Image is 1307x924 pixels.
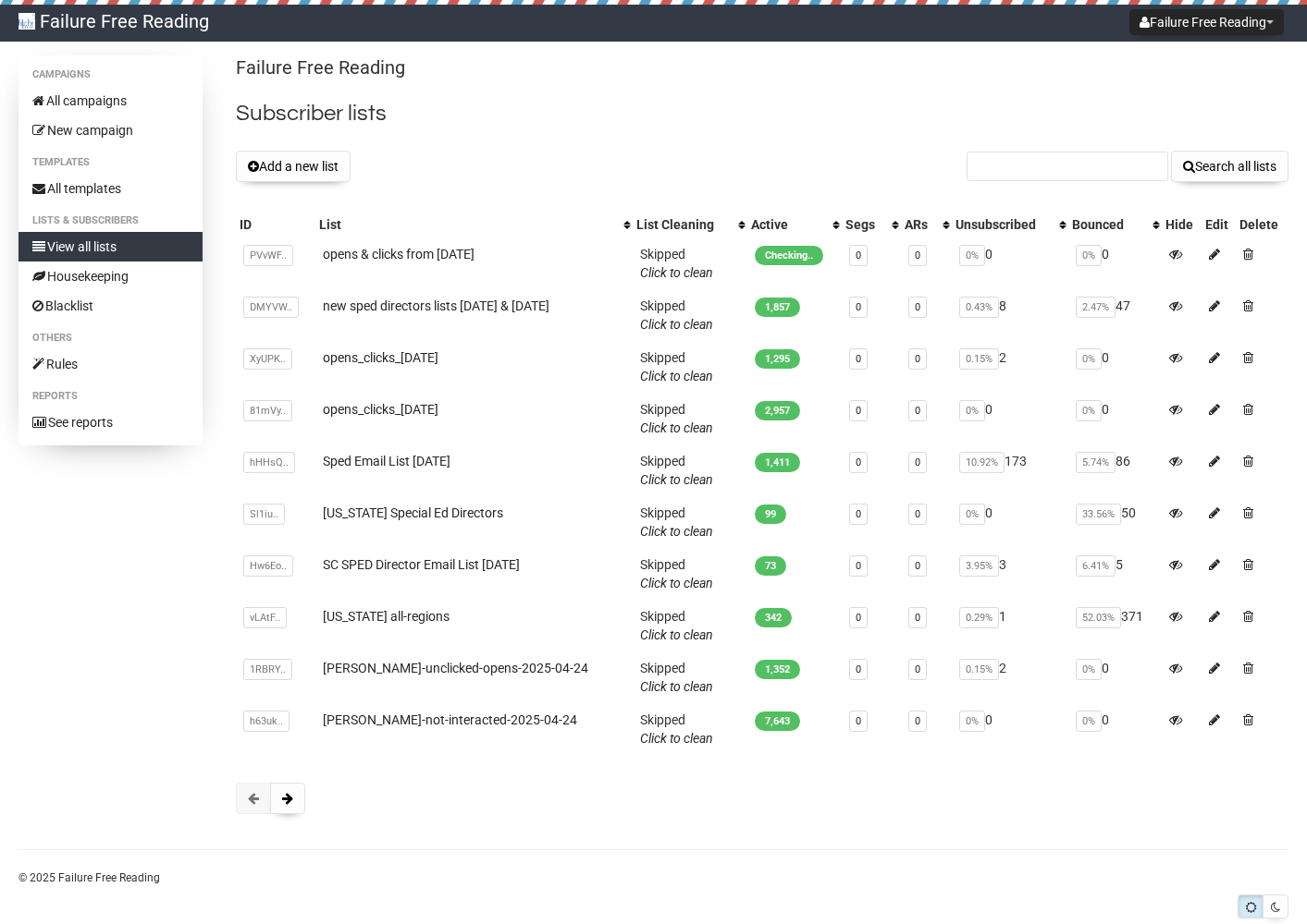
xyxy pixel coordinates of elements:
img: 1.png [18,13,35,30]
span: 33.56% [1076,504,1121,525]
span: 3.95% [959,555,999,577]
a: 0 [915,612,920,624]
span: 0% [1076,659,1102,680]
a: 0 [856,405,861,417]
span: XyUPK.. [243,348,292,370]
span: 0% [1076,711,1102,732]
td: 0 [1068,341,1162,393]
span: 99 [755,505,786,524]
a: opens & clicks from [DATE] [323,247,475,261]
span: 73 [755,556,786,576]
div: Segs [845,215,882,234]
th: Active: No sort applied, activate to apply an ascending sort [747,212,842,237]
span: Skipped [640,712,713,746]
a: Sped Email List [DATE] [323,454,450,468]
a: Click to clean [640,627,713,642]
span: 0% [1076,348,1102,370]
span: 2,957 [755,401,800,420]
th: ID: No sort applied, sorting is disabled [236,212,315,237]
a: new sped directors lists [DATE] & [DATE] [323,298,549,313]
div: Unsubscribed [956,215,1050,234]
span: 5.74% [1076,452,1116,473]
span: Skipped [640,298,713,332]
th: Bounced: No sort applied, activate to apply an ascending sort [1068,212,1162,237]
span: DMYVW.. [243,297,299,318]
li: Templates [18,152,203,174]
span: 10.92% [959,452,1005,473]
a: View all lists [18,232,203,261]
a: 0 [915,560,920,572]
td: 0 [952,393,1068,444]
span: 6.41% [1076,555,1116,577]
a: 0 [915,301,920,313]
span: Skipped [640,350,713,383]
td: 0 [1068,237,1162,289]
div: Active [751,215,823,234]
button: Failure Free Reading [1129,9,1284,35]
span: 0.15% [959,348,999,370]
th: ARs: No sort applied, activate to apply an ascending sort [901,212,953,237]
span: 1,411 [755,453,800,472]
td: 8 [952,289,1068,341]
a: 0 [856,612,861,624]
td: 5 [1068,548,1162,600]
td: 3 [952,548,1068,600]
th: List: No sort applied, activate to apply an ascending sort [315,212,633,237]
span: 1,857 [755,298,800,317]
span: vLAtF.. [243,607,287,628]
span: 0% [959,711,985,732]
a: Rules [18,349,203,379]
span: 342 [755,608,792,627]
a: 0 [915,249,920,261]
th: Delete: No sort applied, sorting is disabled [1236,212,1289,237]
li: Lists & subscribers [18,210,203,232]
p: © 2025 Failure Free Reading [18,868,1289,888]
a: 0 [856,560,861,572]
td: 1 [952,600,1068,651]
a: Click to clean [640,265,713,280]
a: 0 [915,353,920,365]
span: 1,352 [755,660,800,679]
span: 0% [959,245,985,266]
a: See reports [18,407,203,437]
a: 0 [915,508,920,520]
div: List [319,215,614,234]
div: Bounced [1072,215,1143,234]
span: 81mVy.. [243,400,292,421]
span: 0.15% [959,659,999,680]
span: Hw6Eo.. [243,555,293,577]
span: 52.03% [1076,607,1121,628]
td: 50 [1068,496,1162,548]
span: Skipped [640,505,713,539]
td: 0 [952,703,1068,755]
a: [PERSON_NAME]-unclicked-opens-2025-04-24 [323,661,588,675]
a: Click to clean [640,679,713,694]
a: All templates [18,174,203,203]
a: 0 [856,663,861,675]
span: Skipped [640,609,713,642]
span: h63uk.. [243,711,290,732]
a: All campaigns [18,86,203,115]
span: 0% [1076,400,1102,421]
span: 0% [959,400,985,421]
div: Delete [1239,215,1285,234]
span: 1,295 [755,349,800,369]
a: Click to clean [640,369,713,383]
a: 0 [915,456,920,468]
th: Edit: No sort applied, sorting is disabled [1202,212,1236,237]
a: New campaign [18,115,203,145]
a: 0 [856,249,861,261]
a: 0 [856,508,861,520]
th: Segs: No sort applied, activate to apply an ascending sort [842,212,900,237]
a: Click to clean [640,420,713,435]
div: ARs [905,215,934,234]
a: Blacklist [18,291,203,321]
span: 0.29% [959,607,999,628]
span: Skipped [640,247,713,280]
td: 0 [1068,651,1162,703]
a: 0 [856,456,861,468]
th: List Cleaning: No sort applied, activate to apply an ascending sort [633,212,747,237]
td: 0 [952,237,1068,289]
span: Skipped [640,661,713,694]
a: 0 [856,301,861,313]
